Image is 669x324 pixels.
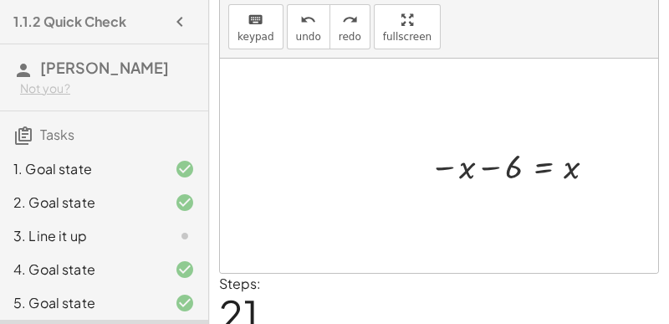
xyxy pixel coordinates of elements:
div: 3. Line it up [13,226,148,246]
button: fullscreen [374,4,441,49]
span: redo [339,31,361,43]
i: Task finished and correct. [175,260,195,280]
div: Not you? [20,80,195,97]
button: redoredo [329,4,370,49]
span: [PERSON_NAME] [40,58,169,77]
i: Task finished and correct. [175,293,195,313]
button: keyboardkeypad [228,4,283,49]
span: keypad [237,31,274,43]
i: Task finished and correct. [175,159,195,179]
i: redo [342,10,358,30]
span: Tasks [40,126,74,143]
i: Task not started. [175,226,195,246]
i: undo [300,10,316,30]
button: undoundo [287,4,330,49]
div: 2. Goal state [13,193,148,213]
label: Steps: [219,275,261,292]
div: 1. Goal state [13,159,148,179]
i: Task finished and correct. [175,193,195,213]
div: 4. Goal state [13,260,148,280]
span: fullscreen [383,31,432,43]
i: keyboard [248,10,263,30]
span: undo [296,31,321,43]
div: 5. Goal state [13,293,148,313]
h4: 1.1.2 Quick Check [13,12,126,32]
